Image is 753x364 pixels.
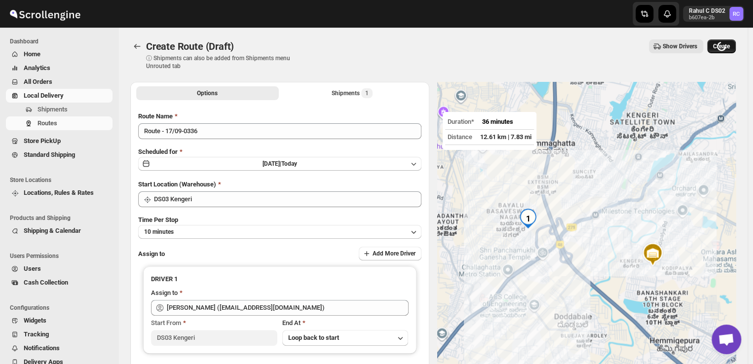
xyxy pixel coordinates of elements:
text: RC [733,11,740,17]
span: Loop back to start [288,334,339,341]
button: Routes [130,39,144,53]
span: 1 [365,89,369,97]
span: Distance [448,133,472,141]
button: Widgets [6,314,113,328]
input: Search assignee [167,300,409,316]
span: Shipments [38,106,68,113]
button: Tracking [6,328,113,341]
span: Time Per Stop [138,216,178,223]
span: Tracking [24,330,49,338]
span: 12.61 km | 7.83 mi [480,133,531,141]
span: Products and Shipping [10,214,113,222]
span: Start From [151,319,181,327]
span: Standard Shipping [24,151,75,158]
button: Analytics [6,61,113,75]
button: All Route Options [136,86,279,100]
span: Routes [38,119,57,127]
span: Start Location (Warehouse) [138,181,216,188]
span: Users [24,265,41,272]
div: Assign to [151,288,178,298]
button: Shipments [6,103,113,116]
button: Notifications [6,341,113,355]
span: Create Route (Draft) [146,40,234,52]
span: Users Permissions [10,252,113,260]
span: Store PickUp [24,137,61,145]
span: All Orders [24,78,52,85]
button: User menu [683,6,744,22]
div: Open chat [712,325,741,354]
span: Duration* [448,118,474,125]
button: 10 minutes [138,225,421,239]
p: Rahul C DS02 [689,7,725,15]
div: Shipments [332,88,373,98]
div: End At [282,318,409,328]
span: Local Delivery [24,92,64,99]
button: Home [6,47,113,61]
button: Selected Shipments [281,86,423,100]
span: Locations, Rules & Rates [24,189,94,196]
button: Loop back to start [282,330,409,346]
span: Configurations [10,304,113,312]
span: Home [24,50,40,58]
span: 36 minutes [482,118,513,125]
img: ScrollEngine [8,1,82,26]
input: Search location [154,191,421,207]
button: Routes [6,116,113,130]
div: 1 [518,209,538,228]
span: Add More Driver [373,250,415,257]
span: Scheduled for [138,148,178,155]
span: Route Name [138,112,173,120]
p: ⓘ Shipments can also be added from Shipments menu Unrouted tab [146,54,301,70]
span: Show Drivers [663,42,697,50]
span: Notifications [24,344,60,352]
button: Locations, Rules & Rates [6,186,113,200]
span: Store Locations [10,176,113,184]
button: Shipping & Calendar [6,224,113,238]
span: Analytics [24,64,50,72]
span: Dashboard [10,37,113,45]
span: Shipping & Calendar [24,227,81,234]
span: Rahul C DS02 [729,7,743,21]
button: Cash Collection [6,276,113,290]
button: Users [6,262,113,276]
span: Widgets [24,317,46,324]
button: Add More Driver [359,247,421,260]
span: Options [197,89,218,97]
span: Assign to [138,250,165,257]
button: [DATE]|Today [138,157,421,171]
span: [DATE] | [263,160,281,167]
span: Cash Collection [24,279,68,286]
span: Today [281,160,297,167]
span: 10 minutes [144,228,174,236]
button: Show Drivers [649,39,703,53]
input: Eg: Bengaluru Route [138,123,421,139]
p: b607ea-2b [689,15,725,21]
h3: DRIVER 1 [151,274,409,284]
button: All Orders [6,75,113,89]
